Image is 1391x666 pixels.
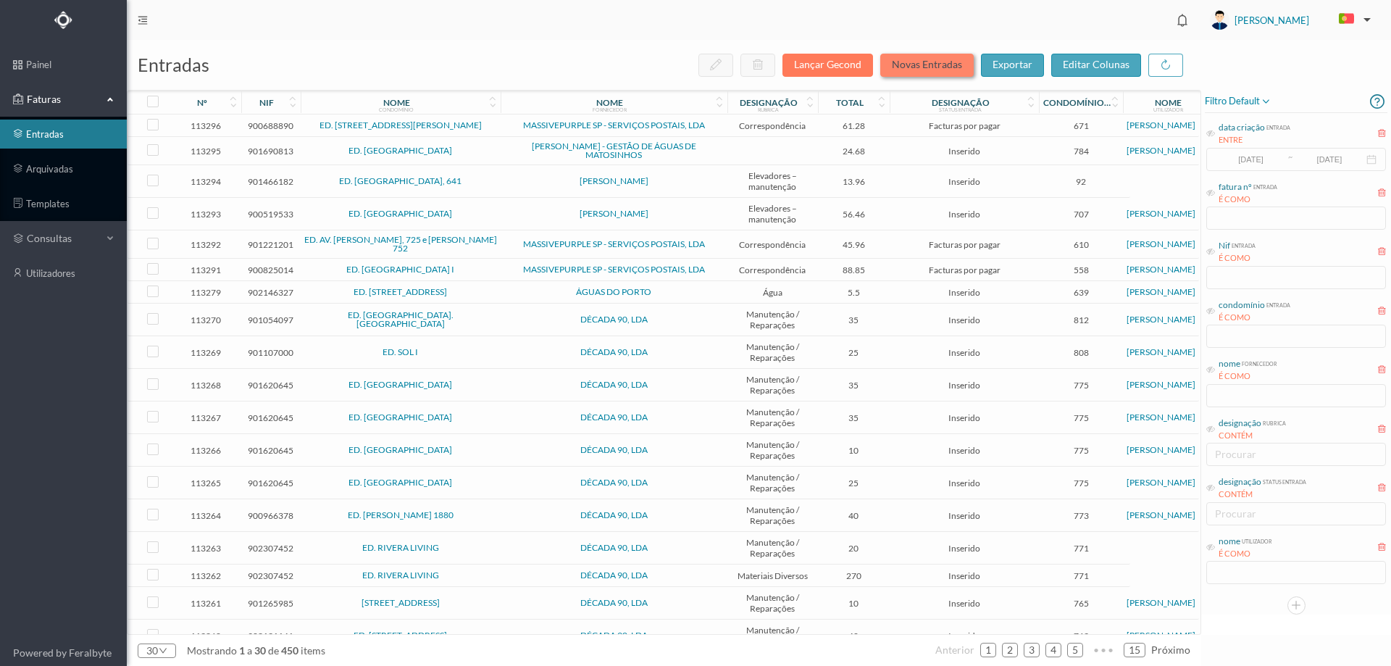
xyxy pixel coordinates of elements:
[880,58,981,70] span: Novas Entradas
[1219,475,1261,488] div: designação
[1219,134,1290,146] div: ENTRE
[580,570,648,580] a: DÉCADA 90, LDA
[1219,535,1240,548] div: nome
[580,314,648,325] a: DÉCADA 90, LDA
[346,264,454,275] a: ED. [GEOGRAPHIC_DATA] I
[731,239,814,250] span: Correspondência
[348,412,452,423] a: ED. [GEOGRAPHIC_DATA]
[1151,644,1190,656] span: próximo
[580,444,648,455] a: DÉCADA 90, LDA
[893,630,1035,641] span: Inserido
[245,598,297,609] span: 901265985
[27,231,99,246] span: consultas
[782,54,873,77] button: Lançar Gecond
[1261,417,1286,428] div: rubrica
[731,537,814,559] span: Manutenção / Reparações
[1173,11,1192,30] i: icon: bell
[1219,180,1252,193] div: fatura nº
[1219,430,1286,442] div: CONTÉM
[523,120,705,130] a: MASSIVEPURPLE SP - SERVIÇOS POSTAIS, LDA
[1155,97,1182,108] div: nome
[1127,264,1195,275] a: [PERSON_NAME]
[1219,417,1261,430] div: designação
[580,412,648,423] a: DÉCADA 90, LDA
[822,412,887,423] span: 35
[245,315,297,325] span: 901054097
[245,412,297,423] span: 901620645
[593,107,627,112] div: fornecedor
[245,570,297,581] span: 902307452
[1219,193,1277,206] div: É COMO
[319,120,482,130] a: ED. [STREET_ADDRESS][PERSON_NAME]
[1127,120,1195,130] a: [PERSON_NAME]
[1219,121,1265,134] div: data criação
[822,445,887,456] span: 10
[268,644,279,657] span: de
[893,445,1035,456] span: Inserido
[822,347,887,358] span: 25
[523,238,705,249] a: MASSIVEPURPLE SP - SERVIÇOS POSTAIS, LDA
[1127,412,1195,423] a: [PERSON_NAME]
[822,146,887,157] span: 24.68
[245,445,297,456] span: 901620645
[379,107,414,112] div: condomínio
[758,107,779,112] div: rubrica
[740,97,798,108] div: designação
[348,309,454,329] a: ED. [GEOGRAPHIC_DATA]. [GEOGRAPHIC_DATA]
[1043,176,1119,187] span: 92
[245,287,297,298] span: 902146327
[822,120,887,131] span: 61.28
[259,97,274,108] div: nif
[174,239,238,250] span: 113292
[1043,347,1119,358] span: 808
[1043,380,1119,391] span: 775
[822,209,887,220] span: 56.46
[1024,639,1039,661] a: 3
[1127,286,1195,297] a: [PERSON_NAME]
[1043,315,1119,325] span: 812
[1127,314,1195,325] a: [PERSON_NAME]
[1043,630,1119,641] span: 763
[1003,639,1017,661] a: 2
[1043,543,1119,554] span: 771
[1370,90,1384,112] i: icon: question-circle-o
[1252,180,1277,191] div: entrada
[580,346,648,357] a: DÉCADA 90, LDA
[1127,208,1195,219] a: [PERSON_NAME]
[362,542,439,553] a: ED. RIVERA LIVING
[596,97,623,108] div: nome
[354,286,447,297] a: ED. [STREET_ADDRESS]
[1205,93,1271,110] span: filtro default
[1024,643,1040,657] li: 3
[935,644,974,656] span: anterior
[822,315,887,325] span: 35
[1051,54,1141,77] button: editar colunas
[174,412,238,423] span: 113267
[822,478,887,488] span: 25
[174,510,238,521] span: 113264
[1043,445,1119,456] span: 775
[1046,639,1061,661] a: 4
[523,264,705,275] a: MASSIVEPURPLE SP - SERVIÇOS POSTAIS, LDA
[576,286,651,297] a: ÁGUAS DO PORTO
[247,644,252,657] span: a
[174,630,238,641] span: 113260
[1127,509,1195,520] a: [PERSON_NAME]
[822,287,887,298] span: 5.5
[822,570,887,581] span: 270
[822,380,887,391] span: 35
[893,315,1035,325] span: Inserido
[822,543,887,554] span: 20
[822,239,887,250] span: 45.96
[836,97,864,108] div: total
[893,239,1035,250] span: Facturas por pagar
[1043,97,1111,108] div: condomínio nº
[893,412,1035,423] span: Inserido
[731,120,814,131] span: Correspondência
[893,478,1035,488] span: Inserido
[1127,477,1195,488] a: [PERSON_NAME]
[174,598,238,609] span: 113261
[245,120,297,131] span: 900688890
[1219,488,1306,501] div: CONTÉM
[348,379,452,390] a: ED. [GEOGRAPHIC_DATA]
